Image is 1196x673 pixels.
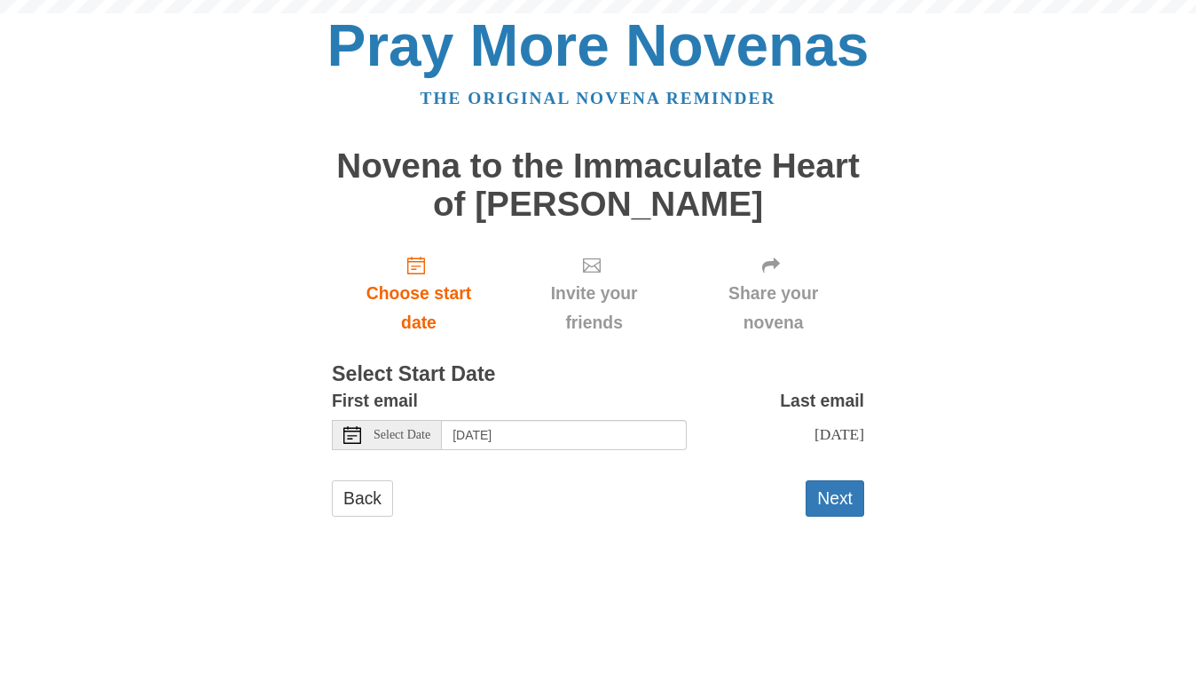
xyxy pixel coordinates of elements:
h1: Novena to the Immaculate Heart of [PERSON_NAME] [332,147,864,223]
span: Invite your friends [523,279,665,337]
h3: Select Start Date [332,363,864,386]
span: Select Date [374,429,430,441]
div: Click "Next" to confirm your start date first. [506,241,682,346]
a: Choose start date [332,241,506,346]
span: [DATE] [814,425,864,443]
a: The original novena reminder [421,89,776,107]
span: Share your novena [700,279,846,337]
button: Next [806,480,864,517]
span: Choose start date [350,279,488,337]
a: Pray More Novenas [327,12,869,78]
a: Back [332,480,393,517]
label: First email [332,386,418,416]
label: Last email [780,386,864,416]
div: Click "Next" to confirm your start date first. [682,241,864,346]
